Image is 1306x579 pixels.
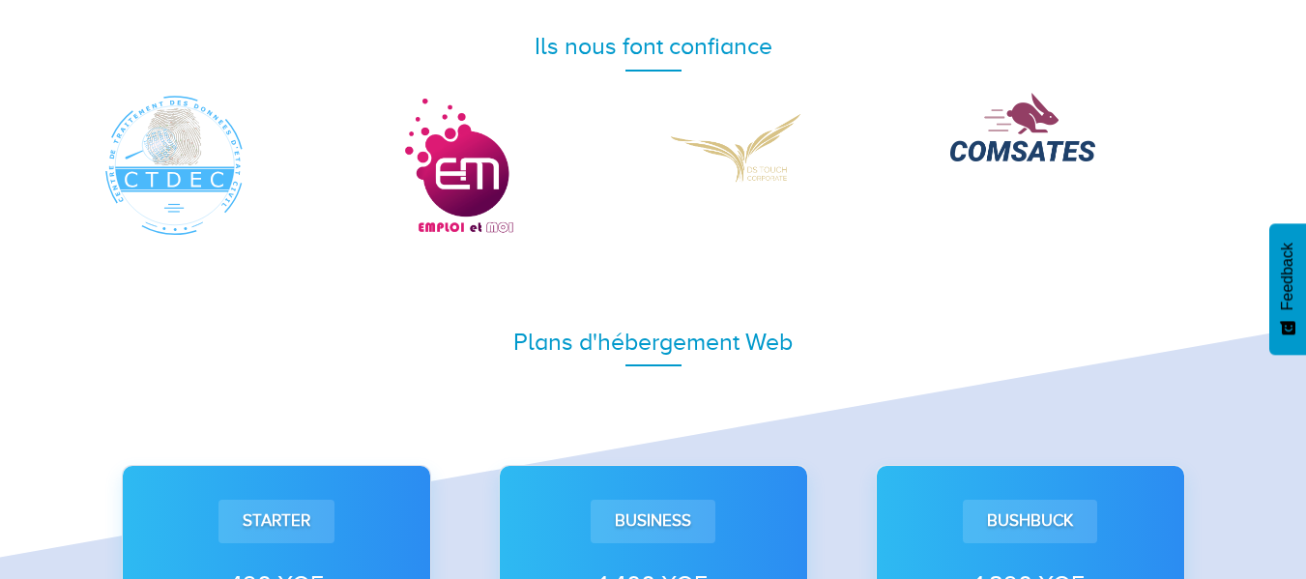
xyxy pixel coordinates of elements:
[591,500,715,542] div: Business
[218,500,334,542] div: Starter
[950,93,1095,161] img: COMSATES
[668,93,813,202] img: DS Corporate
[1279,243,1296,310] span: Feedback
[963,500,1097,542] div: Bushbuck
[1269,223,1306,355] button: Feedback - Afficher l’enquête
[102,29,1204,64] div: Ils nous font confiance
[102,325,1204,360] div: Plans d'hébergement Web
[102,93,247,238] img: CTDEC
[385,93,530,238] img: Emploi et Moi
